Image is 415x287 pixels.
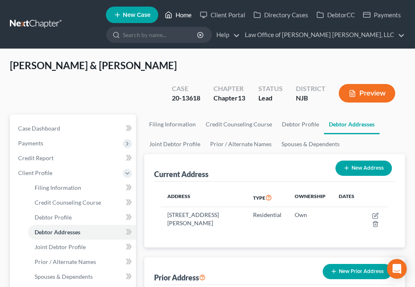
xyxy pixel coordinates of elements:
span: Spouses & Dependents [35,273,93,280]
div: NJB [296,93,326,103]
span: Case Dashboard [18,125,60,132]
th: Dates [332,188,361,207]
span: Filing Information [35,184,81,191]
div: Chapter [213,84,245,93]
a: Client Portal [196,7,249,22]
span: Prior / Alternate Names [35,258,96,265]
div: District [296,84,326,93]
a: Debtor Profile [28,210,136,225]
div: Status [258,84,283,93]
span: Client Profile [18,169,52,176]
th: Type [246,188,288,207]
div: Open Intercom Messenger [387,259,407,279]
span: Debtor Profile [35,214,72,221]
span: [PERSON_NAME] & [PERSON_NAME] [10,59,177,71]
a: Case Dashboard [12,121,136,136]
a: Joint Debtor Profile [28,240,136,254]
a: DebtorCC [312,7,359,22]
span: 13 [238,94,245,102]
a: Debtor Addresses [324,114,380,134]
input: Search by name... [123,27,198,42]
a: Spouses & Dependents [277,134,345,154]
a: Debtor Profile [277,114,324,134]
div: Current Address [154,169,209,179]
td: [STREET_ADDRESS][PERSON_NAME] [161,207,246,231]
a: Directory Cases [249,7,312,22]
div: Case [172,84,200,93]
a: Credit Report [12,151,136,166]
button: New Address [335,161,392,176]
span: Joint Debtor Profile [35,243,86,250]
div: 20-13618 [172,93,200,103]
span: Debtor Addresses [35,229,80,236]
div: Chapter [213,93,245,103]
div: Prior Address [154,273,206,282]
button: Preview [339,84,395,103]
a: Credit Counseling Course [28,195,136,210]
button: New Prior Address [323,264,392,279]
a: Spouses & Dependents [28,269,136,284]
a: Filing Information [144,114,201,134]
a: Credit Counseling Course [201,114,277,134]
div: Lead [258,93,283,103]
span: Credit Counseling Course [35,199,101,206]
span: Payments [18,140,43,147]
a: Prior / Alternate Names [205,134,277,154]
a: Payments [359,7,405,22]
a: Help [212,28,240,42]
td: Residential [246,207,288,231]
a: Home [161,7,196,22]
th: Address [161,188,246,207]
a: Debtor Addresses [28,225,136,240]
span: New Case [123,12,150,18]
span: Credit Report [18,154,54,161]
a: Law Office of [PERSON_NAME] [PERSON_NAME], LLC [241,28,405,42]
a: Prior / Alternate Names [28,254,136,269]
th: Ownership [288,188,332,207]
a: Filing Information [28,180,136,195]
a: Joint Debtor Profile [144,134,205,154]
td: Own [288,207,332,231]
